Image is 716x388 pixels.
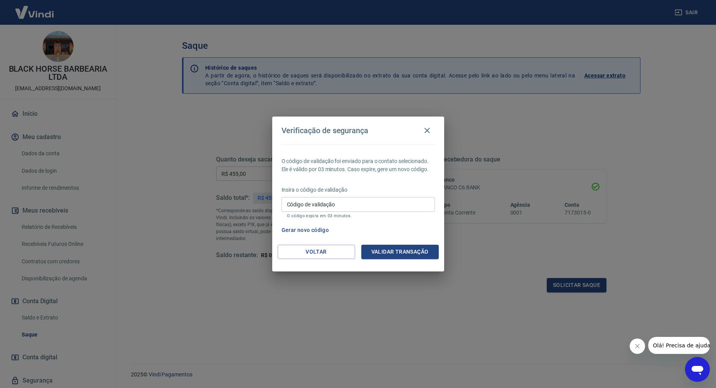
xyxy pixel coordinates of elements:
[685,357,710,382] iframe: Botão para abrir a janela de mensagens
[630,338,645,354] iframe: Fechar mensagem
[287,213,429,218] p: O código expira em 03 minutos.
[282,186,435,194] p: Insira o código de validação
[278,223,332,237] button: Gerar novo código
[282,157,435,173] p: O código de validação foi enviado para o contato selecionado. Ele é válido por 03 minutos. Caso e...
[361,245,439,259] button: Validar transação
[648,337,710,354] iframe: Mensagem da empresa
[278,245,355,259] button: Voltar
[5,5,65,12] span: Olá! Precisa de ajuda?
[282,126,369,135] h4: Verificação de segurança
